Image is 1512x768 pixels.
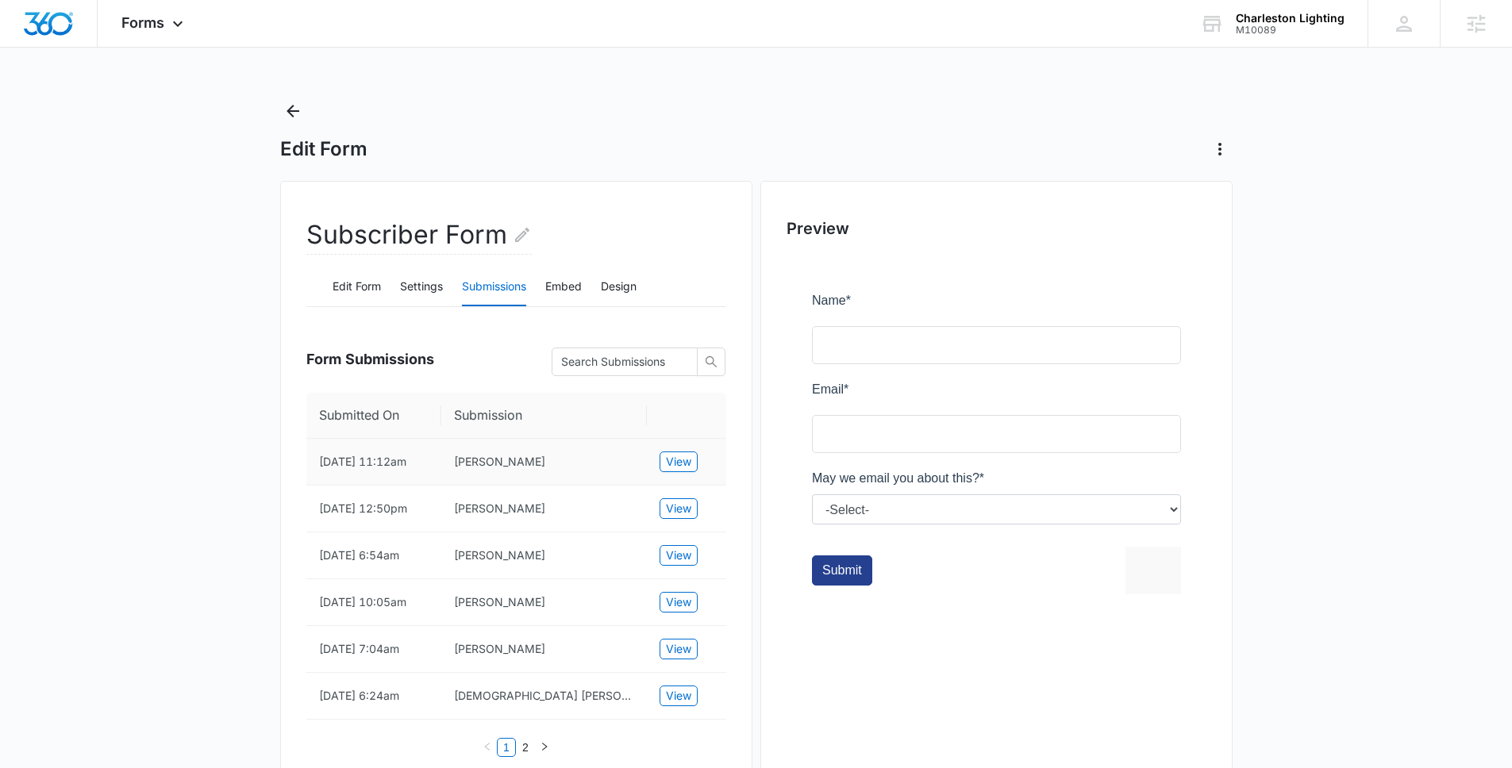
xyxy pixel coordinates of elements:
h1: Edit Form [280,137,367,161]
h2: Subscriber Form [306,216,532,255]
button: Settings [400,268,443,306]
td: Ann Lierman [441,626,647,673]
td: Ingrid Jager [441,439,647,486]
span: View [666,640,691,658]
button: search [697,348,725,376]
button: Design [601,268,637,306]
span: Submitted On [319,405,417,425]
div: account id [1236,25,1345,36]
td: Caitlyn McGee [441,532,647,579]
button: View [660,498,698,519]
button: View [660,592,698,612]
span: View [666,593,691,611]
button: left [478,738,497,757]
button: View [660,639,698,659]
th: Submitted On [306,393,441,439]
td: [DATE] 6:54am [306,532,441,579]
td: [DATE] 12:50pm [306,486,441,532]
input: Search Submissions [561,353,675,371]
div: account name [1236,12,1345,25]
td: [DATE] 11:12am [306,439,441,486]
td: Pastor John Moore [441,673,647,720]
span: View [666,453,691,470]
li: Previous Page [478,738,497,757]
li: Next Page [535,738,554,757]
span: Submit [10,272,50,286]
td: [DATE] 7:26am [306,720,441,766]
button: Submissions [462,268,526,306]
span: View [666,500,691,517]
button: Back [280,98,306,124]
span: search [698,355,725,368]
span: left [483,742,492,751]
a: 1 [498,739,515,756]
span: View [666,687,691,705]
td: Jim Coleman [441,720,647,766]
button: Embed [545,268,582,306]
a: 2 [517,739,534,756]
td: [DATE] 6:24am [306,673,441,720]
li: 2 [516,738,535,757]
button: View [660,685,698,706]
li: 1 [497,738,516,757]
td: [DATE] 7:04am [306,626,441,673]
button: Edit Form Name [513,216,532,254]
h2: Preview [787,217,1206,240]
span: right [540,742,549,751]
td: [DATE] 10:05am [306,579,441,626]
button: View [660,451,698,472]
span: View [666,547,691,564]
span: Form Submissions [306,348,434,370]
button: Edit Form [333,268,381,306]
button: View [660,545,698,566]
iframe: reCAPTCHA [314,255,517,303]
td: Holly Gray [441,486,647,532]
span: Forms [121,14,164,31]
td: Lawrence Thomas Lorick [441,579,647,626]
button: right [535,738,554,757]
button: Actions [1207,136,1233,162]
th: Submission [441,393,647,439]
